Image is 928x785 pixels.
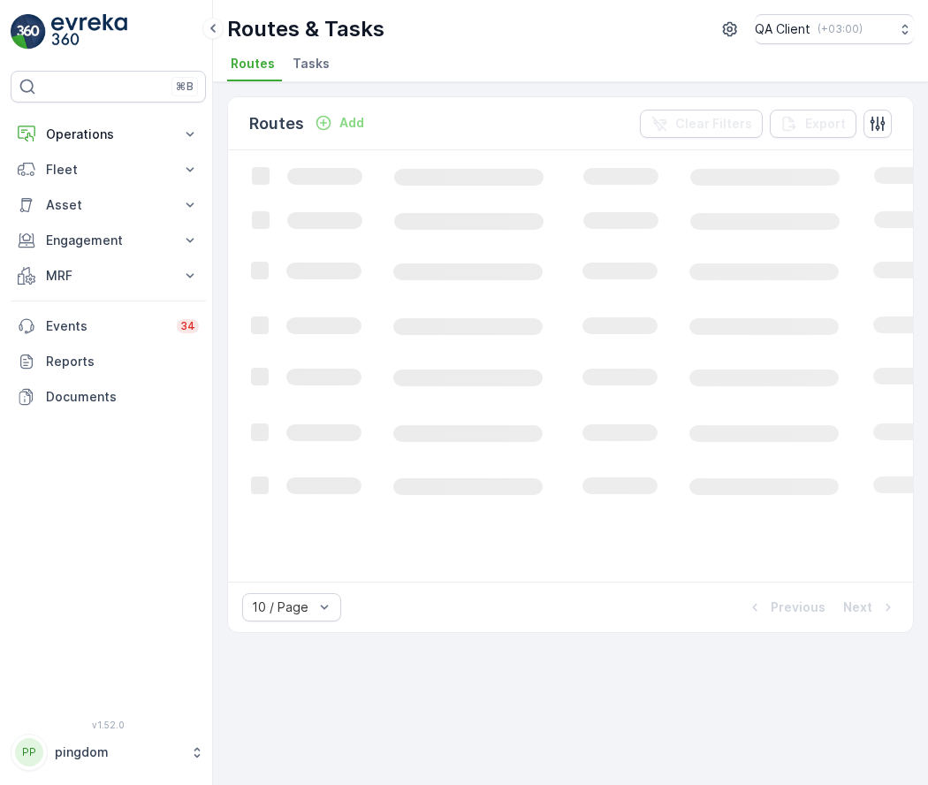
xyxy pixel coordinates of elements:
button: Clear Filters [640,110,763,138]
a: Events34 [11,309,206,344]
span: Tasks [293,55,330,72]
p: Fleet [46,161,171,179]
button: PPpingdom [11,734,206,771]
p: Next [843,598,872,616]
span: Routes [231,55,275,72]
button: Add [308,112,371,133]
p: Operations [46,126,171,143]
div: PP [15,738,43,766]
button: MRF [11,258,206,293]
button: Operations [11,117,206,152]
p: Reports [46,353,199,370]
p: Routes & Tasks [227,15,384,43]
p: Documents [46,388,199,406]
p: MRF [46,267,171,285]
button: Engagement [11,223,206,258]
button: QA Client(+03:00) [755,14,914,44]
button: Fleet [11,152,206,187]
p: Add [339,114,364,132]
button: Asset [11,187,206,223]
button: Export [770,110,856,138]
button: Next [841,597,899,618]
p: Clear Filters [675,115,752,133]
p: 34 [180,319,195,333]
a: Reports [11,344,206,379]
p: Engagement [46,232,171,249]
p: Previous [771,598,825,616]
p: Routes [249,111,304,136]
p: Events [46,317,166,335]
p: QA Client [755,20,810,38]
p: Export [805,115,846,133]
img: logo [11,14,46,50]
button: Previous [744,597,827,618]
p: ( +03:00 ) [818,22,863,36]
span: v 1.52.0 [11,720,206,730]
p: Asset [46,196,171,214]
img: logo_light-DOdMpM7g.png [51,14,127,50]
p: pingdom [55,743,181,761]
a: Documents [11,379,206,415]
p: ⌘B [176,80,194,94]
